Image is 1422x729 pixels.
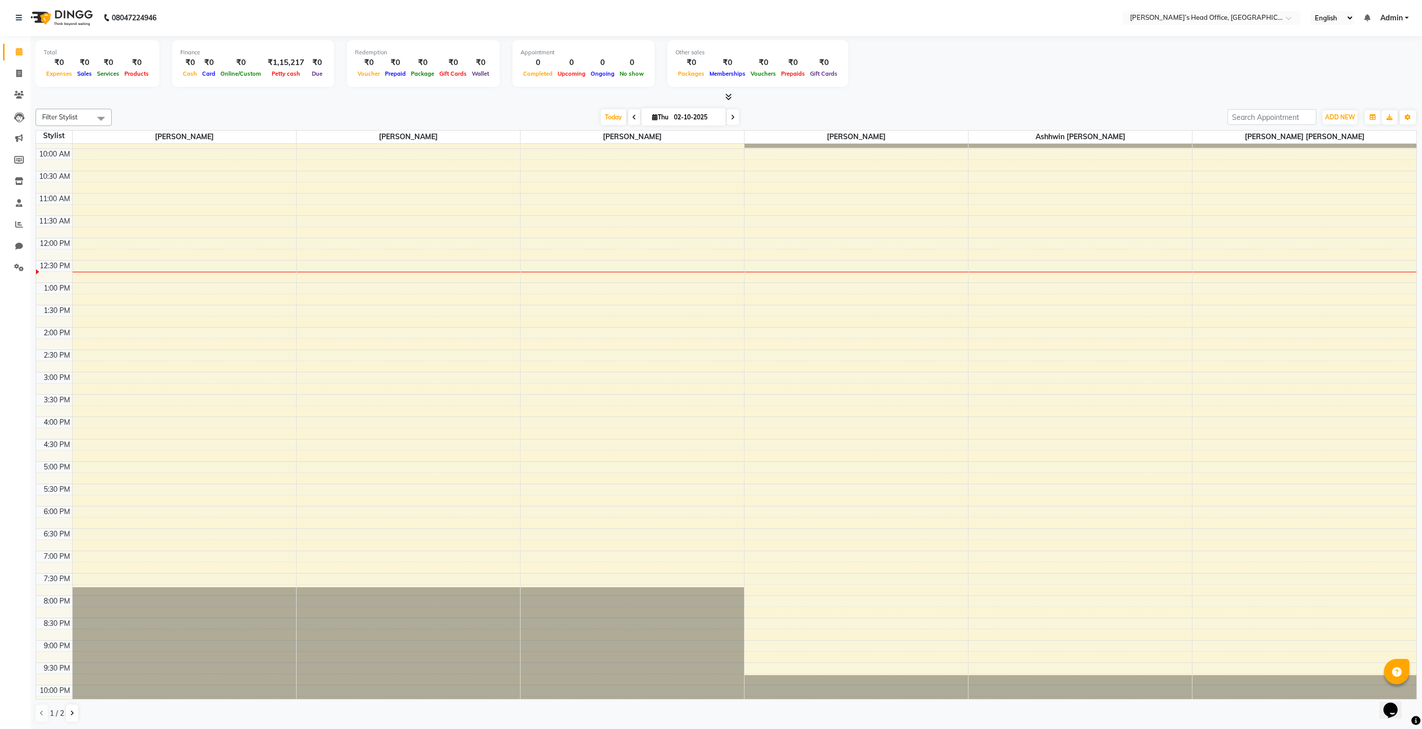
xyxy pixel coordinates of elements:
span: Completed [521,70,555,77]
div: ₹0 [437,57,469,69]
div: 2:00 PM [42,328,72,338]
span: [PERSON_NAME] [297,131,520,143]
div: 8:00 PM [42,596,72,607]
span: [PERSON_NAME] [PERSON_NAME] [1192,131,1416,143]
button: ADD NEW [1322,110,1358,124]
span: Upcoming [555,70,588,77]
span: Card [200,70,218,77]
div: 4:00 PM [42,417,72,428]
div: ₹0 [675,57,707,69]
div: ₹0 [408,57,437,69]
span: Prepaids [779,70,807,77]
div: 10:00 PM [38,685,72,696]
span: Gift Cards [807,70,840,77]
div: Total [44,48,151,57]
iframe: chat widget [1379,688,1412,719]
div: ₹0 [122,57,151,69]
span: Products [122,70,151,77]
div: 6:30 PM [42,529,72,540]
div: ₹0 [469,57,492,69]
span: Today [601,109,626,125]
div: ₹0 [355,57,382,69]
span: No show [617,70,647,77]
div: 12:00 PM [38,238,72,249]
span: 1 / 2 [50,708,64,719]
div: Other sales [675,48,840,57]
input: 2025-10-02 [671,110,722,125]
div: 3:00 PM [42,372,72,383]
span: Wallet [469,70,492,77]
div: 2:30 PM [42,350,72,361]
div: 7:30 PM [42,574,72,584]
div: ₹0 [779,57,807,69]
span: Cash [180,70,200,77]
div: ₹0 [308,57,326,69]
div: 10:30 AM [37,171,72,182]
div: ₹0 [180,57,200,69]
div: 0 [521,57,555,69]
span: [PERSON_NAME] [521,131,744,143]
div: ₹0 [218,57,264,69]
div: 0 [588,57,617,69]
span: [PERSON_NAME] [745,131,968,143]
div: Stylist [36,131,72,141]
div: 0 [617,57,647,69]
input: Search Appointment [1227,109,1316,125]
span: Package [408,70,437,77]
div: 3:30 PM [42,395,72,405]
div: Appointment [521,48,647,57]
div: 11:30 AM [37,216,72,227]
div: ₹0 [200,57,218,69]
span: Prepaid [382,70,408,77]
div: 10:00 AM [37,149,72,160]
div: ₹0 [44,57,75,69]
div: ₹0 [807,57,840,69]
b: 08047224946 [112,4,156,32]
div: 7:00 PM [42,551,72,562]
span: Gift Cards [437,70,469,77]
div: 1:00 PM [42,283,72,294]
span: Packages [675,70,707,77]
span: Petty cash [269,70,303,77]
span: Due [309,70,325,77]
span: Filter Stylist [42,113,78,121]
span: ashhwin [PERSON_NAME] [968,131,1192,143]
div: 11:00 AM [37,194,72,204]
div: 8:30 PM [42,618,72,629]
div: 1:30 PM [42,305,72,316]
div: ₹0 [75,57,94,69]
div: ₹0 [94,57,122,69]
div: ₹0 [748,57,779,69]
span: Memberships [707,70,748,77]
span: Ongoing [588,70,617,77]
span: Expenses [44,70,75,77]
div: 9:30 PM [42,663,72,674]
div: ₹0 [707,57,748,69]
span: [PERSON_NAME] [73,131,296,143]
div: 4:30 PM [42,439,72,450]
span: Voucher [355,70,382,77]
span: Sales [75,70,94,77]
span: Thu [650,113,671,121]
div: 5:00 PM [42,462,72,472]
span: Services [94,70,122,77]
div: 9:00 PM [42,641,72,651]
span: Admin [1380,13,1403,23]
div: Finance [180,48,326,57]
span: Online/Custom [218,70,264,77]
div: ₹0 [382,57,408,69]
img: logo [26,4,95,32]
div: Redemption [355,48,492,57]
span: ADD NEW [1325,113,1355,121]
div: ₹1,15,217 [264,57,308,69]
div: 12:30 PM [38,261,72,271]
div: 0 [555,57,588,69]
div: 6:00 PM [42,506,72,517]
span: Vouchers [748,70,779,77]
div: 5:30 PM [42,484,72,495]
